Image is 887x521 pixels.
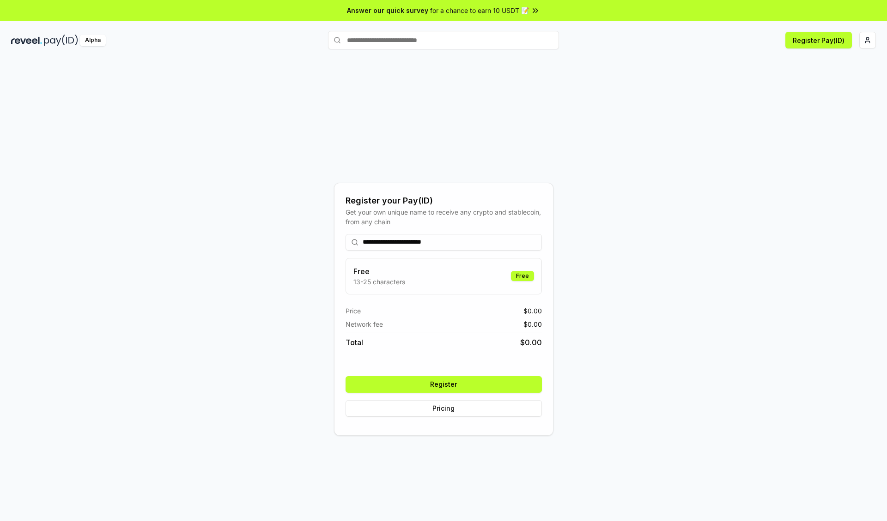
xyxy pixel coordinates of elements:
[523,306,542,316] span: $ 0.00
[11,35,42,46] img: reveel_dark
[353,266,405,277] h3: Free
[523,319,542,329] span: $ 0.00
[346,319,383,329] span: Network fee
[785,32,852,48] button: Register Pay(ID)
[347,6,428,15] span: Answer our quick survey
[346,376,542,393] button: Register
[80,35,106,46] div: Alpha
[520,337,542,348] span: $ 0.00
[430,6,529,15] span: for a chance to earn 10 USDT 📝
[346,194,542,207] div: Register your Pay(ID)
[511,271,534,281] div: Free
[353,277,405,287] p: 13-25 characters
[346,400,542,417] button: Pricing
[44,35,78,46] img: pay_id
[346,337,363,348] span: Total
[346,207,542,227] div: Get your own unique name to receive any crypto and stablecoin, from any chain
[346,306,361,316] span: Price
